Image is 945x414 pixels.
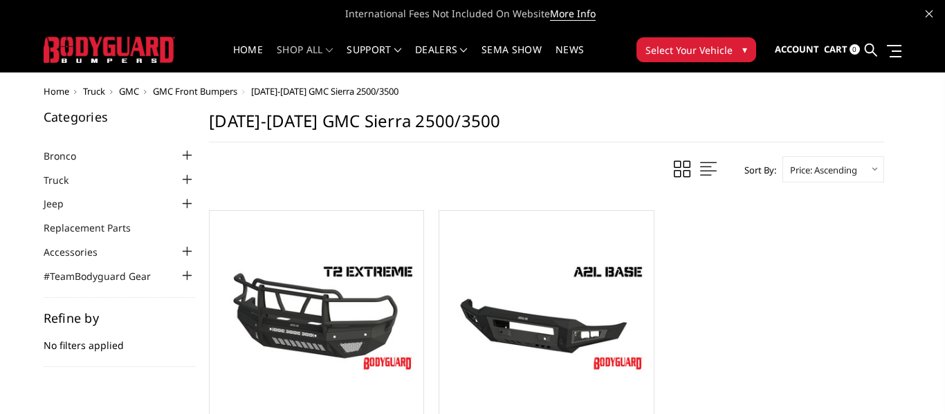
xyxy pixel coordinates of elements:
a: SEMA Show [481,45,542,72]
a: Home [44,85,69,97]
a: GMC Front Bumpers [153,85,237,97]
button: Select Your Vehicle [636,37,756,62]
span: Select Your Vehicle [645,43,733,57]
a: Cart 0 [824,31,860,68]
span: ▾ [742,42,747,57]
a: Jeep [44,196,81,211]
a: #TeamBodyguard Gear [44,269,168,283]
a: Accessories [44,245,115,259]
a: Truck [83,85,105,97]
h1: [DATE]-[DATE] GMC Sierra 2500/3500 [209,111,884,142]
a: Replacement Parts [44,220,148,235]
a: Truck [44,173,86,187]
h5: Categories [44,111,196,123]
h5: Refine by [44,312,196,324]
span: Account [775,43,819,55]
img: BODYGUARD BUMPERS [44,37,175,62]
span: [DATE]-[DATE] GMC Sierra 2500/3500 [251,85,398,97]
a: Bronco [44,149,93,163]
a: Support [347,45,401,72]
a: Account [775,31,819,68]
a: More Info [550,7,596,21]
label: Sort By: [737,160,776,180]
a: News [556,45,584,72]
span: 0 [850,44,860,55]
a: Home [233,45,263,72]
a: GMC [119,85,139,97]
div: No filters applied [44,312,196,367]
span: Cart [824,43,847,55]
a: Dealers [415,45,468,72]
a: shop all [277,45,333,72]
